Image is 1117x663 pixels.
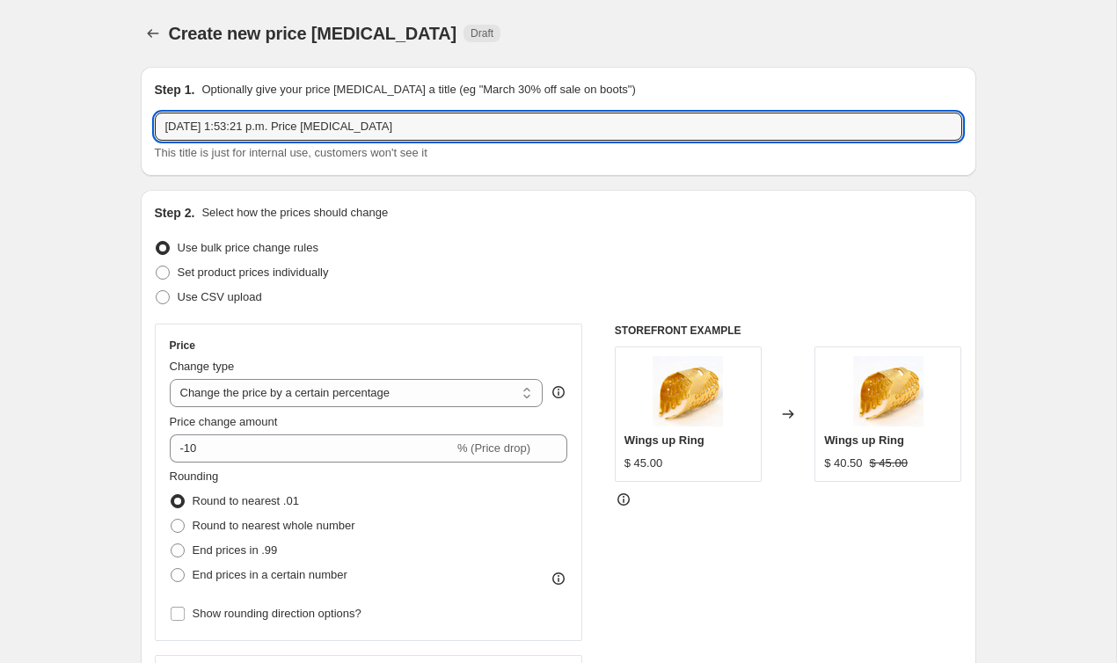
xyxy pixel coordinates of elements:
img: WingsupRing1_80x.jpg [853,356,924,426]
div: $ 40.50 [824,455,862,472]
div: $ 45.00 [624,455,662,472]
span: End prices in .99 [193,543,278,557]
span: Set product prices individually [178,266,329,279]
h3: Price [170,339,195,353]
input: -15 [170,434,454,463]
span: Round to nearest whole number [193,519,355,532]
span: % (Price drop) [457,441,530,455]
span: Show rounding direction options? [193,607,361,620]
div: help [550,383,567,401]
h2: Step 2. [155,204,195,222]
span: End prices in a certain number [193,568,347,581]
span: Use bulk price change rules [178,241,318,254]
span: This title is just for internal use, customers won't see it [155,146,427,159]
input: 30% off holiday sale [155,113,962,141]
span: Rounding [170,470,219,483]
span: Wings up Ring [624,433,705,447]
span: Create new price [MEDICAL_DATA] [169,24,457,43]
span: Wings up Ring [824,433,904,447]
img: WingsupRing1_80x.jpg [653,356,723,426]
span: Price change amount [170,415,278,428]
strike: $ 45.00 [870,455,908,472]
h2: Step 1. [155,81,195,98]
h6: STOREFRONT EXAMPLE [615,324,962,338]
span: Draft [471,26,493,40]
p: Select how the prices should change [201,204,388,222]
span: Change type [170,360,235,373]
span: Use CSV upload [178,290,262,303]
button: Price change jobs [141,21,165,46]
span: Round to nearest .01 [193,494,299,507]
p: Optionally give your price [MEDICAL_DATA] a title (eg "March 30% off sale on boots") [201,81,635,98]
